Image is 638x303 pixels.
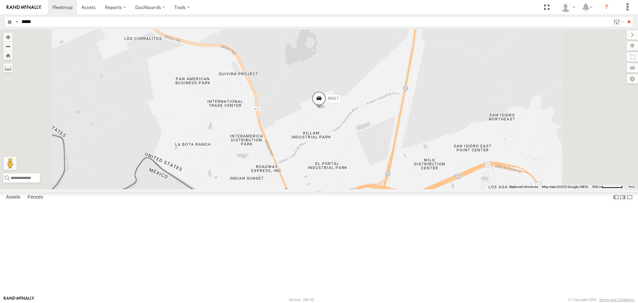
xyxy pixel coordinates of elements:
div: © Copyright 2025 - [568,298,634,302]
a: Terms (opens in new tab) [628,185,635,188]
label: Assets [3,193,24,202]
button: Zoom in [3,33,13,42]
button: Map Scale: 500 m per 59 pixels [590,185,625,189]
span: Map data ©2025 Google, INEGI [542,185,588,189]
div: Caseta Laredo TX [558,2,578,12]
img: rand-logo.svg [7,5,41,10]
button: Zoom Home [3,51,13,60]
label: Measure [3,63,13,73]
a: Terms and Conditions [599,298,634,302]
button: Zoom out [3,42,13,51]
a: Visit our Website [4,296,34,303]
i: ? [601,2,612,13]
button: Drag Pegman onto the map to open Street View [3,157,17,170]
label: Dock Summary Table to the Left [613,193,619,202]
button: Keyboard shortcuts [509,185,538,189]
label: Search Filter Options [611,17,625,27]
label: Hide Summary Table [626,193,633,202]
span: 500 m [592,185,602,189]
label: Search Query [14,17,19,27]
label: Fences [24,193,47,202]
label: Dock Summary Table to the Right [619,193,626,202]
label: Map Settings [627,74,638,83]
div: Version: 306.00 [289,298,314,302]
span: 40417 [328,96,339,101]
